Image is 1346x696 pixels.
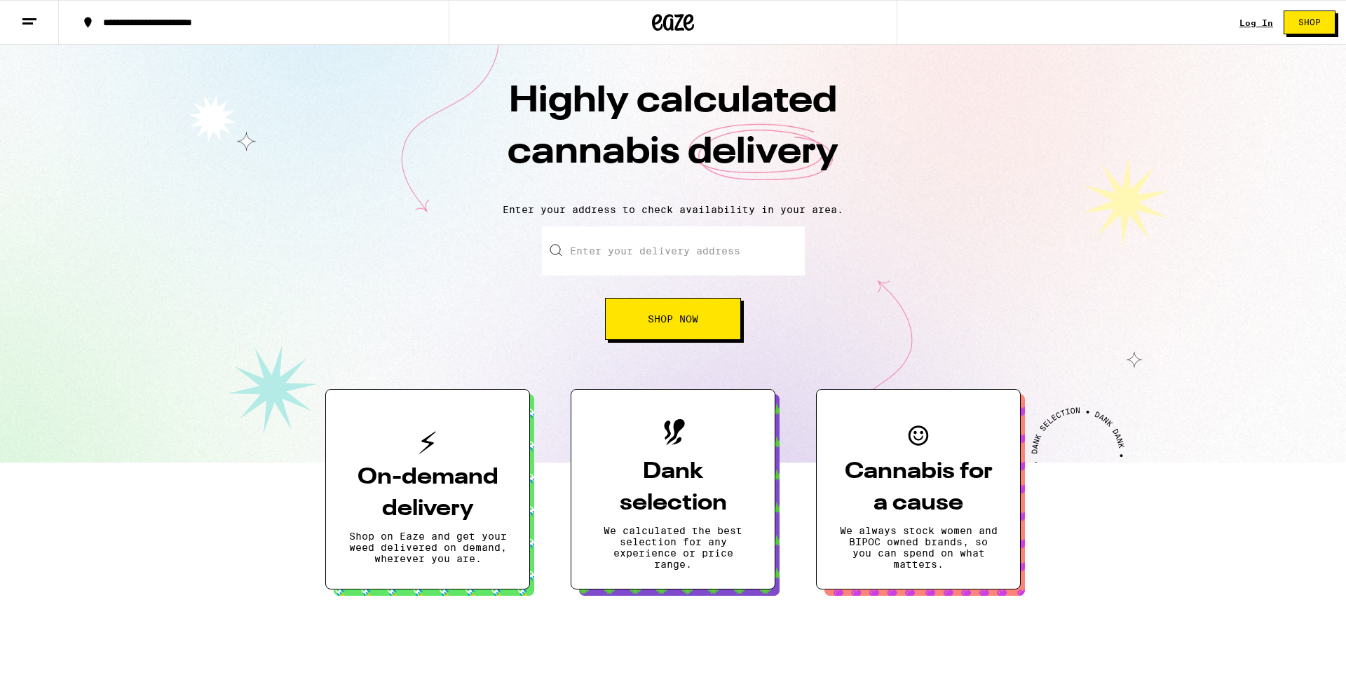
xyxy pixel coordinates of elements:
button: Shop [1284,11,1335,34]
span: Shop Now [648,314,698,324]
h3: Cannabis for a cause [839,456,998,519]
button: Shop Now [605,298,741,340]
button: On-demand deliveryShop on Eaze and get your weed delivered on demand, wherever you are. [325,389,530,589]
p: Shop on Eaze and get your weed delivered on demand, wherever you are. [348,531,507,564]
p: Enter your address to check availability in your area. [14,204,1332,215]
h1: Highly calculated cannabis delivery [428,76,918,193]
input: Enter your delivery address [542,226,805,275]
p: We always stock women and BIPOC owned brands, so you can spend on what matters. [839,525,998,570]
span: Shop [1298,18,1321,27]
a: Shop [1273,11,1346,34]
p: We calculated the best selection for any experience or price range. [594,525,752,570]
h3: On-demand delivery [348,462,507,525]
button: Dank selectionWe calculated the best selection for any experience or price range. [571,389,775,589]
a: Log In [1239,18,1273,27]
button: Cannabis for a causeWe always stock women and BIPOC owned brands, so you can spend on what matters. [816,389,1021,589]
h3: Dank selection [594,456,752,519]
